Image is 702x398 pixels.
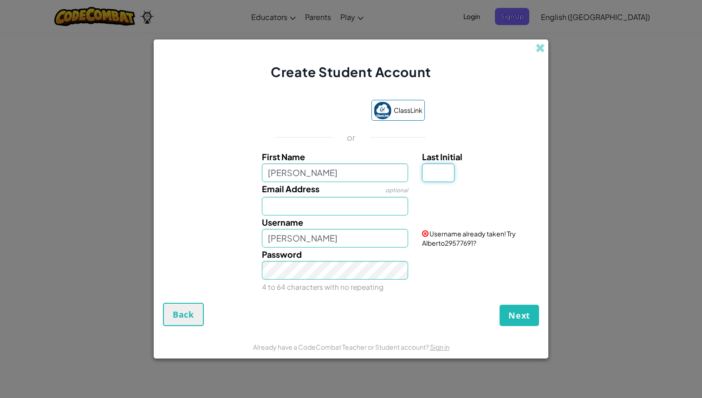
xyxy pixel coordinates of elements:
[422,229,516,247] span: Username already taken! Try Alberto29577691?
[394,104,422,117] span: ClassLink
[262,249,302,260] span: Password
[262,183,319,194] span: Email Address
[253,343,430,351] span: Already have a CodeCombat Teacher or Student account?
[262,217,303,228] span: Username
[430,343,449,351] a: Sign in
[347,132,356,143] p: or
[374,102,391,119] img: classlink-logo-small.png
[173,309,194,320] span: Back
[385,187,408,194] span: optional
[271,64,431,80] span: Create Student Account
[273,101,367,121] iframe: Sign in with Google Button
[500,305,539,326] button: Next
[262,151,305,162] span: First Name
[422,151,462,162] span: Last Initial
[163,303,204,326] button: Back
[262,282,383,291] small: 4 to 64 characters with no repeating
[508,310,530,321] span: Next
